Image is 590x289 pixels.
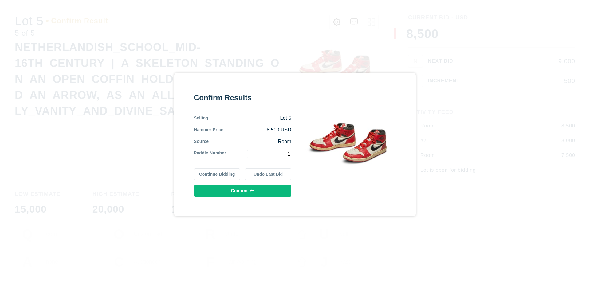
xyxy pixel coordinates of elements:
div: Source [194,138,209,145]
div: 8,500 USD [223,127,291,133]
div: Lot 5 [208,115,291,122]
button: Continue Bidding [194,168,240,180]
div: Room [209,138,291,145]
button: Undo Last Bid [245,168,291,180]
div: Confirm Results [194,93,291,103]
div: Selling [194,115,208,122]
div: Hammer Price [194,127,224,133]
button: Confirm [194,185,291,197]
div: Paddle Number [194,150,226,158]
